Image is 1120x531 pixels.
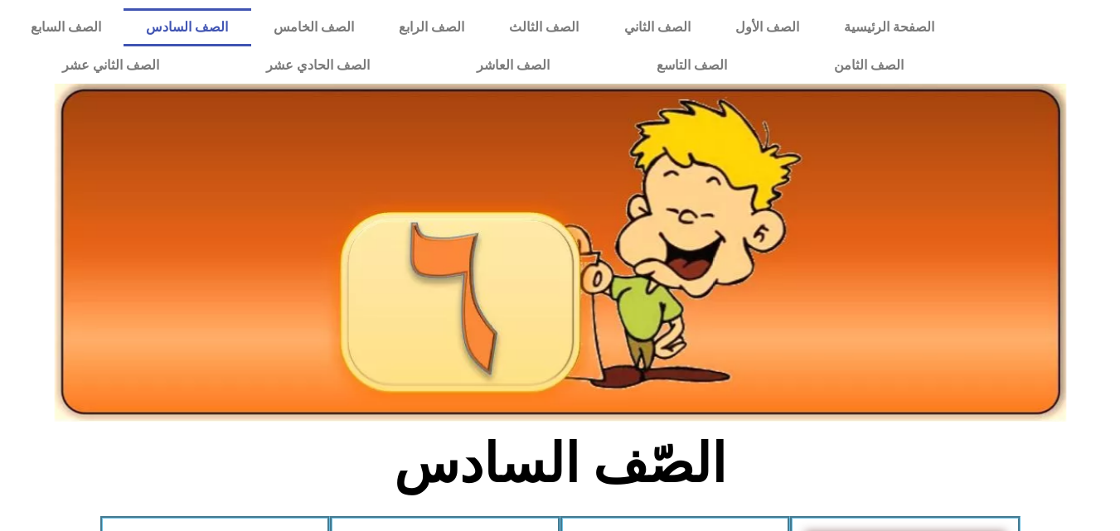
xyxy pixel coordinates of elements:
[124,8,250,46] a: الصف السادس
[713,8,822,46] a: الصف الأول
[487,8,601,46] a: الصف الثالث
[8,46,212,84] a: الصف الثاني عشر
[822,8,957,46] a: الصفحة الرئيسية
[8,8,124,46] a: الصف السابع
[251,8,376,46] a: الصف الخامس
[423,46,603,84] a: الصف العاشر
[603,46,780,84] a: الصف التاسع
[602,8,713,46] a: الصف الثاني
[286,432,834,496] h2: الصّف السادس
[376,8,487,46] a: الصف الرابع
[212,46,423,84] a: الصف الحادي عشر
[780,46,957,84] a: الصف الثامن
